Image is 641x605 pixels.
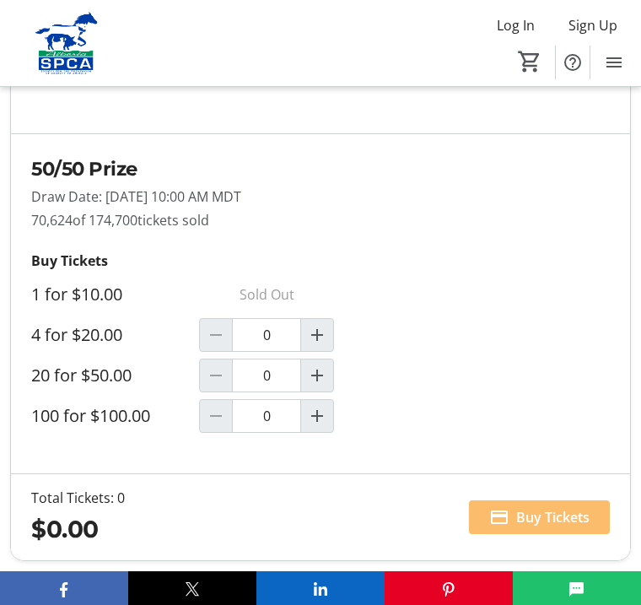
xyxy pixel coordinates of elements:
[31,511,125,547] div: $0.00
[301,359,333,392] button: Increment by one
[10,12,122,75] img: Alberta SPCA's Logo
[301,319,333,351] button: Increment by one
[31,284,122,305] label: 1 for $10.00
[31,186,536,207] p: Draw Date: [DATE] 10:00 AM MDT
[73,211,137,230] span: of 174,700
[568,15,617,35] span: Sign Up
[31,210,536,230] p: 70,624 tickets sold
[31,154,536,183] h2: 50/50 Prize
[555,12,631,39] button: Sign Up
[199,278,334,311] p: Sold Out
[597,46,631,79] button: Menu
[31,325,122,345] label: 4 for $20.00
[497,15,535,35] span: Log In
[385,571,513,605] button: Pinterest
[469,500,610,534] button: Buy Tickets
[31,251,108,270] strong: Buy Tickets
[516,507,590,527] span: Buy Tickets
[513,571,641,605] button: SMS
[483,12,548,39] button: Log In
[31,406,150,426] label: 100 for $100.00
[301,400,333,432] button: Increment by one
[256,571,385,605] button: LinkedIn
[556,46,590,79] button: Help
[31,365,132,386] label: 20 for $50.00
[31,488,125,508] div: Total Tickets: 0
[514,46,545,77] button: Cart
[128,571,256,605] button: X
